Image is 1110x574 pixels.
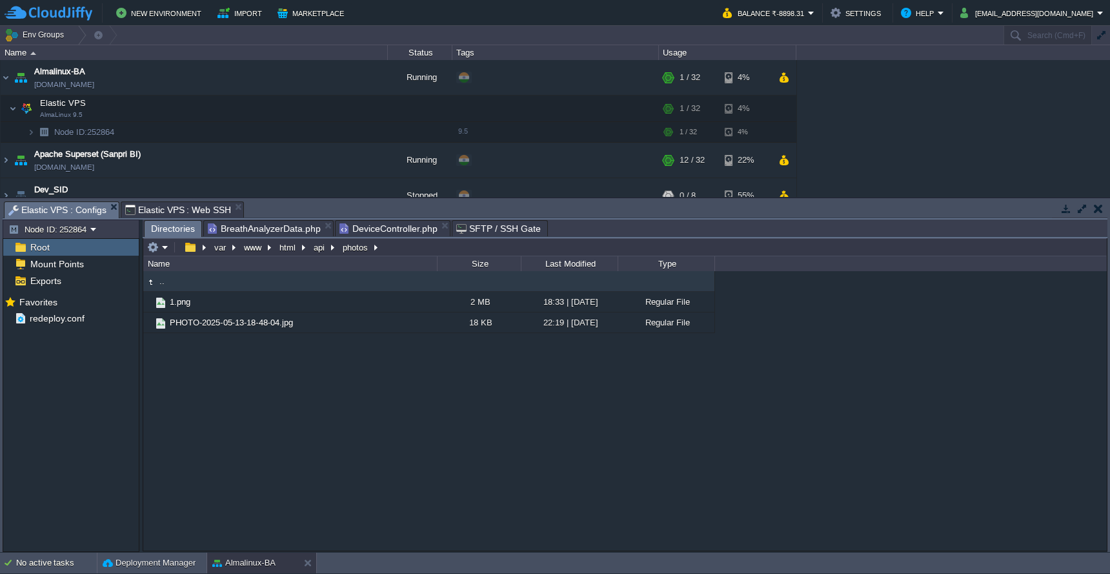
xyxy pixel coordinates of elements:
div: Tags [453,45,658,60]
img: AMDAwAAAACH5BAEAAAAALAAAAAABAAEAAAICRAEAOw== [35,122,53,142]
button: var [212,241,229,253]
div: No active tasks [16,553,97,573]
a: 1.png [168,296,192,307]
span: Elastic VPS : Configs [8,202,106,218]
a: Mount Points [28,258,86,270]
button: Settings [831,5,885,21]
div: Last Modified [522,256,618,271]
a: Exports [28,275,63,287]
img: AMDAwAAAACH5BAEAAAAALAAAAAABAAEAAAICRAEAOw== [12,178,30,213]
img: AMDAwAAAACH5BAEAAAAALAAAAAABAAEAAAICRAEAOw== [143,292,154,312]
img: CloudJiffy [5,5,92,21]
img: AMDAwAAAACH5BAEAAAAALAAAAAABAAEAAAICRAEAOw== [143,275,157,289]
a: Apache Superset (Sanpri BI) [34,148,141,161]
span: Node ID: [54,127,87,137]
div: Size [438,256,521,271]
div: 1 / 32 [680,96,700,121]
div: 0 / 8 [680,178,696,213]
span: SFTP / SSH Gate [456,221,541,236]
div: 22:19 | [DATE] [521,313,618,333]
span: [DOMAIN_NAME] [34,78,94,91]
div: Running [388,60,452,95]
img: AMDAwAAAACH5BAEAAAAALAAAAAABAAEAAAICRAEAOw== [154,296,168,310]
div: 4% [725,96,767,121]
div: 4% [725,122,767,142]
li: /var/www/html/api/frontend/models/BreathAnalyzerData.php [203,220,334,236]
img: AMDAwAAAACH5BAEAAAAALAAAAAABAAEAAAICRAEAOw== [12,143,30,178]
img: AMDAwAAAACH5BAEAAAAALAAAAAABAAEAAAICRAEAOw== [1,178,11,213]
button: Marketplace [277,5,348,21]
a: Node ID:252864 [53,127,116,138]
button: www [242,241,265,253]
a: .. [157,276,166,287]
span: Elastic VPS : Web SSH [125,202,232,218]
iframe: chat widget [1056,522,1097,561]
button: Help [901,5,938,21]
span: DeviceController.php [339,221,438,236]
a: redeploy.conf [27,313,86,324]
span: Elastic VPS [39,97,88,108]
input: Click to enter the path [143,238,1107,256]
button: Almalinux-BA [212,557,276,569]
span: BreathAnalyzerData.php [208,221,321,236]
a: Dev_SID [34,183,68,196]
img: AMDAwAAAACH5BAEAAAAALAAAAAABAAEAAAICRAEAOw== [30,52,36,55]
button: Env Groups [5,26,68,44]
div: Regular File [618,292,714,312]
div: Name [145,256,437,271]
div: 2 MB [437,292,521,312]
img: AMDAwAAAACH5BAEAAAAALAAAAAABAAEAAAICRAEAOw== [1,143,11,178]
div: Stopped [388,178,452,213]
div: 18:33 | [DATE] [521,292,618,312]
img: AMDAwAAAACH5BAEAAAAALAAAAAABAAEAAAICRAEAOw== [9,96,17,121]
button: api [312,241,328,253]
div: 1 / 32 [680,122,697,142]
a: PHOTO-2025-05-13-18-48-04.jpg [168,317,295,328]
button: Deployment Manager [103,557,196,569]
img: AMDAwAAAACH5BAEAAAAALAAAAAABAAEAAAICRAEAOw== [1,60,11,95]
div: Status [388,45,452,60]
div: Name [1,45,387,60]
a: Favorites [17,297,59,307]
div: Running [388,143,452,178]
img: AMDAwAAAACH5BAEAAAAALAAAAAABAAEAAAICRAEAOw== [27,122,35,142]
button: html [277,241,299,253]
div: 12 / 32 [680,143,705,178]
div: 18 KB [437,313,521,333]
div: 1 / 32 [680,60,700,95]
button: Import [217,5,266,21]
div: 22% [725,143,767,178]
img: AMDAwAAAACH5BAEAAAAALAAAAAABAAEAAAICRAEAOw== [17,96,35,121]
li: /var/www/html/api/frontend/controllers/DeviceController.php [335,220,450,236]
span: 9.5 [458,127,468,135]
div: Regular File [618,313,714,333]
a: Elastic VPSAlmaLinux 9.5 [39,98,88,108]
img: AMDAwAAAACH5BAEAAAAALAAAAAABAAEAAAICRAEAOw== [12,60,30,95]
button: [EMAIL_ADDRESS][DOMAIN_NAME] [960,5,1097,21]
button: photos [341,241,371,253]
div: Usage [660,45,796,60]
span: AlmaLinux 9.5 [40,111,83,119]
button: Balance ₹-8898.31 [723,5,808,21]
div: Type [619,256,714,271]
img: AMDAwAAAACH5BAEAAAAALAAAAAABAAEAAAICRAEAOw== [154,316,168,331]
button: Node ID: 252864 [8,223,90,235]
button: New Environment [116,5,205,21]
a: Root [28,241,52,253]
span: 252864 [53,127,116,138]
a: [DOMAIN_NAME] [34,196,94,209]
div: 4% [725,60,767,95]
img: AMDAwAAAACH5BAEAAAAALAAAAAABAAEAAAICRAEAOw== [143,313,154,333]
a: Almalinux-BA [34,65,85,78]
div: 55% [725,178,767,213]
span: Directories [151,221,195,237]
